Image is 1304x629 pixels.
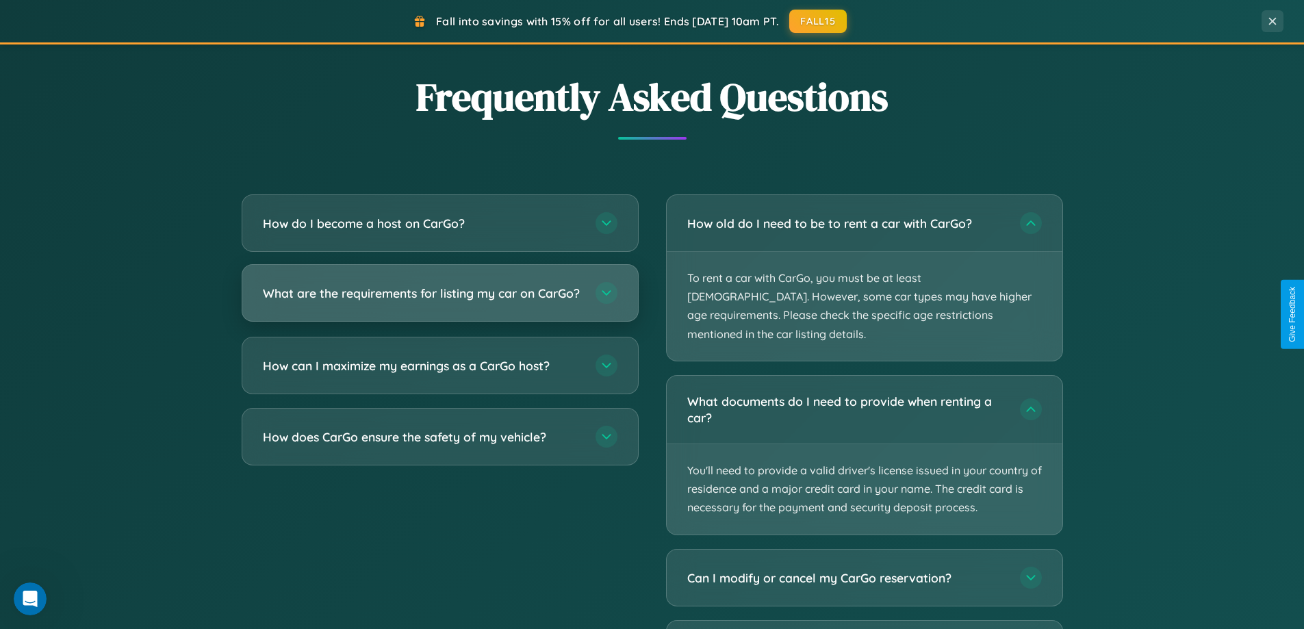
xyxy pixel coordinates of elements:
[436,14,779,28] span: Fall into savings with 15% off for all users! Ends [DATE] 10am PT.
[14,582,47,615] iframe: Intercom live chat
[667,444,1062,535] p: You'll need to provide a valid driver's license issued in your country of residence and a major c...
[1288,287,1297,342] div: Give Feedback
[687,393,1006,426] h3: What documents do I need to provide when renting a car?
[667,252,1062,361] p: To rent a car with CarGo, you must be at least [DEMOGRAPHIC_DATA]. However, some car types may ha...
[242,70,1063,123] h2: Frequently Asked Questions
[263,357,582,374] h3: How can I maximize my earnings as a CarGo host?
[687,569,1006,586] h3: Can I modify or cancel my CarGo reservation?
[263,428,582,446] h3: How does CarGo ensure the safety of my vehicle?
[263,285,582,302] h3: What are the requirements for listing my car on CarGo?
[687,215,1006,232] h3: How old do I need to be to rent a car with CarGo?
[263,215,582,232] h3: How do I become a host on CarGo?
[789,10,847,33] button: FALL15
